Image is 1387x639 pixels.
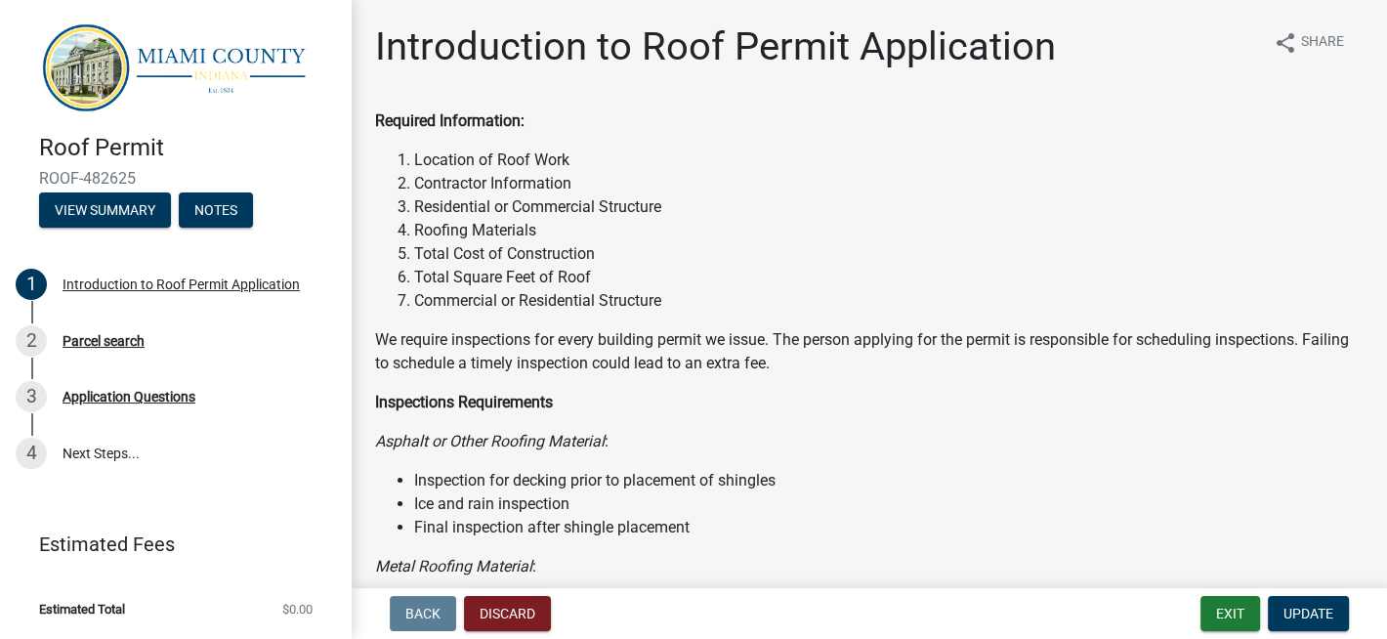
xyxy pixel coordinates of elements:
strong: Requirements [458,393,553,411]
li: Final inspection after shingle placement [414,516,1364,539]
li: Residential or Commercial Structure [414,195,1364,219]
h4: Roof Permit [39,134,336,162]
li: Total Square Feet of Roof [414,266,1364,289]
li: Commercial or Residential Structure [414,289,1364,313]
div: 1 [16,269,47,300]
span: Estimated Total [39,603,125,616]
li: Roofing Materials [414,219,1364,242]
button: Notes [179,192,253,228]
span: ROOF-482625 [39,169,313,188]
strong: Inspections [375,393,454,411]
button: Exit [1200,596,1260,631]
img: Miami County, Indiana [39,21,320,113]
li: Total Cost of Construction [414,242,1364,266]
p: : [375,430,1364,453]
p: : [375,555,1364,578]
wm-modal-confirm: Summary [39,204,171,220]
li: Inspection for decking prior to placement of shingles [414,469,1364,492]
span: $0.00 [282,603,313,616]
i: Asphalt or Other Roofing Material [375,432,605,450]
i: Metal Roofing Material [375,557,532,575]
div: Application Questions [63,390,195,404]
div: 4 [16,438,47,469]
div: 2 [16,325,47,357]
div: 3 [16,381,47,412]
li: Location of Roof Work [414,149,1364,172]
a: Estimated Fees [16,525,320,564]
span: Share [1301,31,1344,55]
div: Introduction to Roof Permit Application [63,277,300,291]
button: Back [390,596,456,631]
strong: Required Information: [375,111,525,130]
h1: Introduction to Roof Permit Application [375,23,1056,70]
div: Parcel search [63,334,145,348]
span: Back [405,606,441,621]
span: Update [1283,606,1333,621]
button: View Summary [39,192,171,228]
button: shareShare [1258,23,1360,62]
button: Discard [464,596,551,631]
li: Ice and rain inspection [414,492,1364,516]
i: share [1274,31,1297,55]
wm-modal-confirm: Notes [179,204,253,220]
li: Contractor Information [414,172,1364,195]
p: We require inspections for every building permit we issue. The person applying for the permit is ... [375,328,1364,375]
button: Update [1268,596,1349,631]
